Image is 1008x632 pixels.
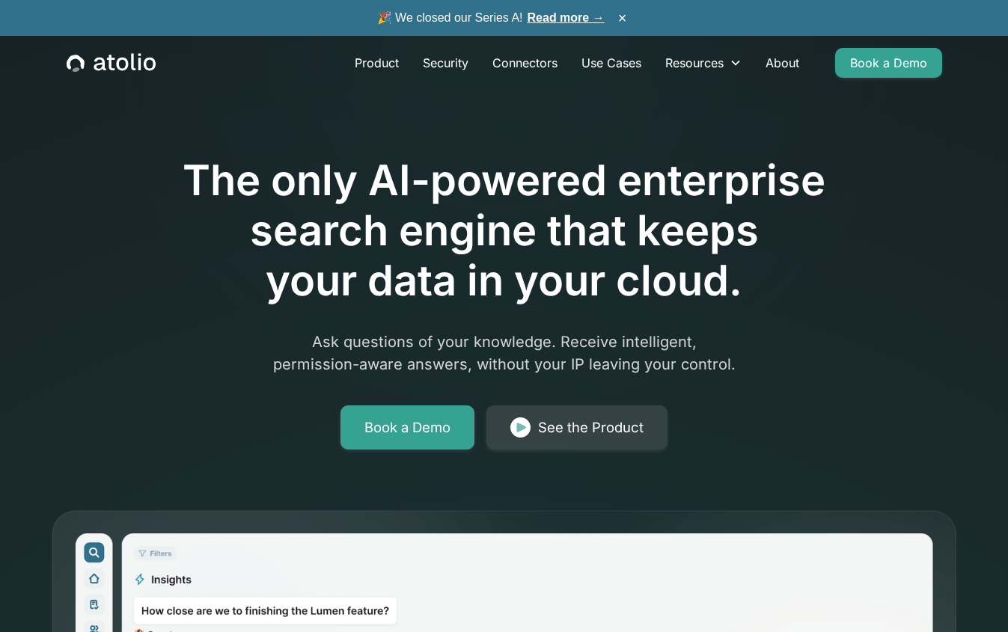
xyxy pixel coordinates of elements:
a: About [754,48,811,78]
div: Resources [665,54,724,72]
a: Use Cases [569,48,653,78]
button: × [614,10,632,26]
a: Book a Demo [340,405,474,450]
iframe: Chat Widget [933,560,1008,632]
div: Resources [653,48,754,78]
h1: The only AI-powered enterprise search engine that keeps your data in your cloud. [121,156,888,307]
a: home [67,53,156,73]
a: Product [343,48,411,78]
a: Connectors [480,48,569,78]
p: Ask questions of your knowledge. Receive intelligent, permission-aware answers, without your IP l... [217,331,792,375]
a: Security [411,48,480,78]
a: See the Product [486,405,668,450]
a: Read more → [528,11,605,24]
a: Book a Demo [835,48,942,78]
div: See the Product [538,417,644,438]
span: 🎉 We closed our Series A! [377,9,605,27]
